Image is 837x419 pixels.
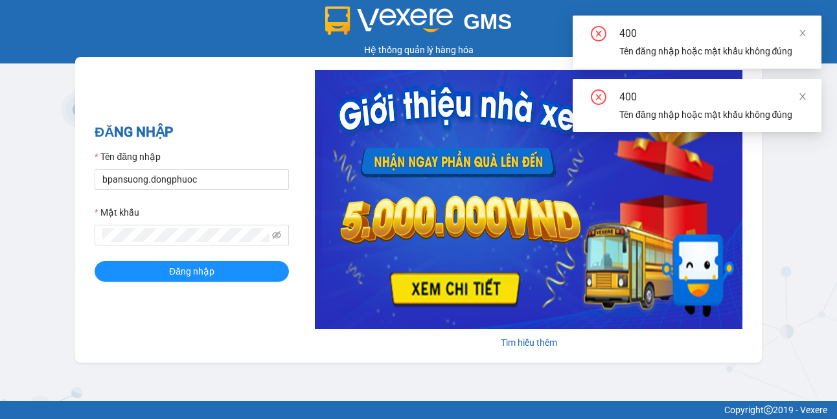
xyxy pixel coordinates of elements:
span: close-circle [591,26,606,44]
span: copyright [764,405,773,414]
span: close [798,92,807,101]
span: close [798,28,807,38]
span: eye-invisible [272,231,281,240]
label: Mật khẩu [95,205,139,220]
div: Copyright 2019 - Vexere [10,403,827,417]
span: GMS [463,10,512,34]
div: Tìm hiểu thêm [315,335,742,350]
h2: ĐĂNG NHẬP [95,122,289,143]
div: 400 [619,26,806,41]
div: Tên đăng nhập hoặc mật khẩu không đúng [619,44,806,58]
div: 400 [619,89,806,105]
button: Đăng nhập [95,261,289,282]
input: Tên đăng nhập [95,169,289,190]
label: Tên đăng nhập [95,150,161,164]
input: Mật khẩu [102,228,269,242]
span: Đăng nhập [169,264,214,278]
img: banner-0 [315,70,742,329]
span: close-circle [591,89,606,108]
a: GMS [325,19,512,30]
div: Tên đăng nhập hoặc mật khẩu không đúng [619,108,806,122]
img: logo 2 [325,6,453,35]
div: Hệ thống quản lý hàng hóa [3,43,834,57]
